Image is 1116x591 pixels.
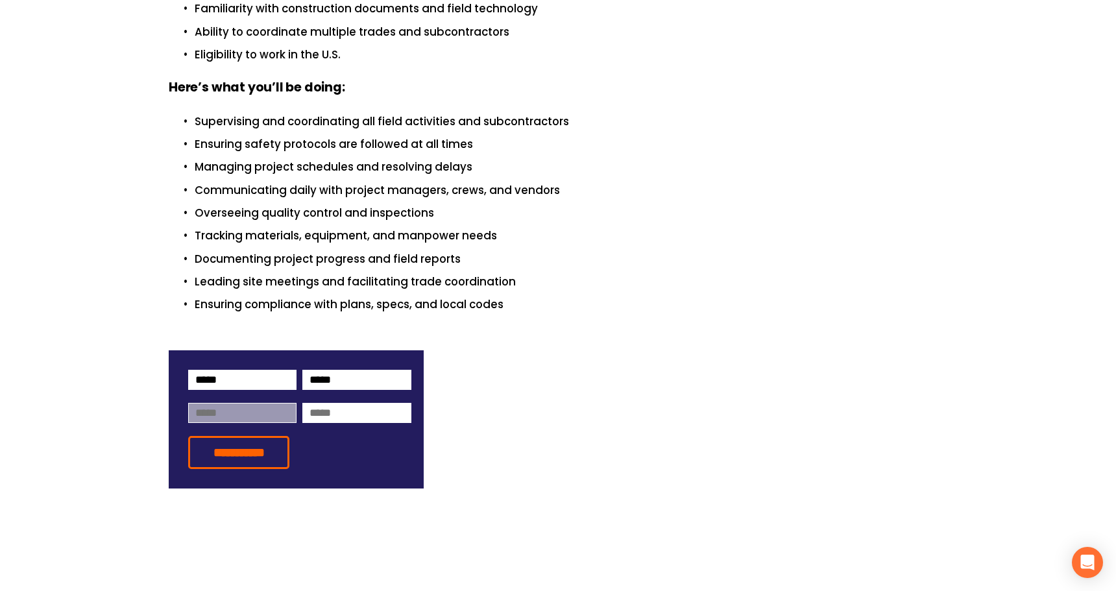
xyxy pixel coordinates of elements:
p: Eligibility to work in the U.S. [195,46,947,64]
p: Communicating daily with project managers, crews, and vendors [195,182,947,199]
p: Documenting project progress and field reports [195,250,947,268]
strong: Here’s what you’ll be doing: [169,78,345,99]
p: Managing project schedules and resolving delays [195,158,947,176]
p: Overseeing quality control and inspections [195,204,947,222]
p: Ensuring safety protocols are followed at all times [195,136,947,153]
p: Supervising and coordinating all field activities and subcontractors [195,113,947,130]
div: Open Intercom Messenger [1072,547,1103,578]
p: Leading site meetings and facilitating trade coordination [195,273,947,291]
p: Ability to coordinate multiple trades and subcontractors [195,23,947,41]
p: Ensuring compliance with plans, specs, and local codes [195,296,947,313]
p: Tracking materials, equipment, and manpower needs [195,227,947,245]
